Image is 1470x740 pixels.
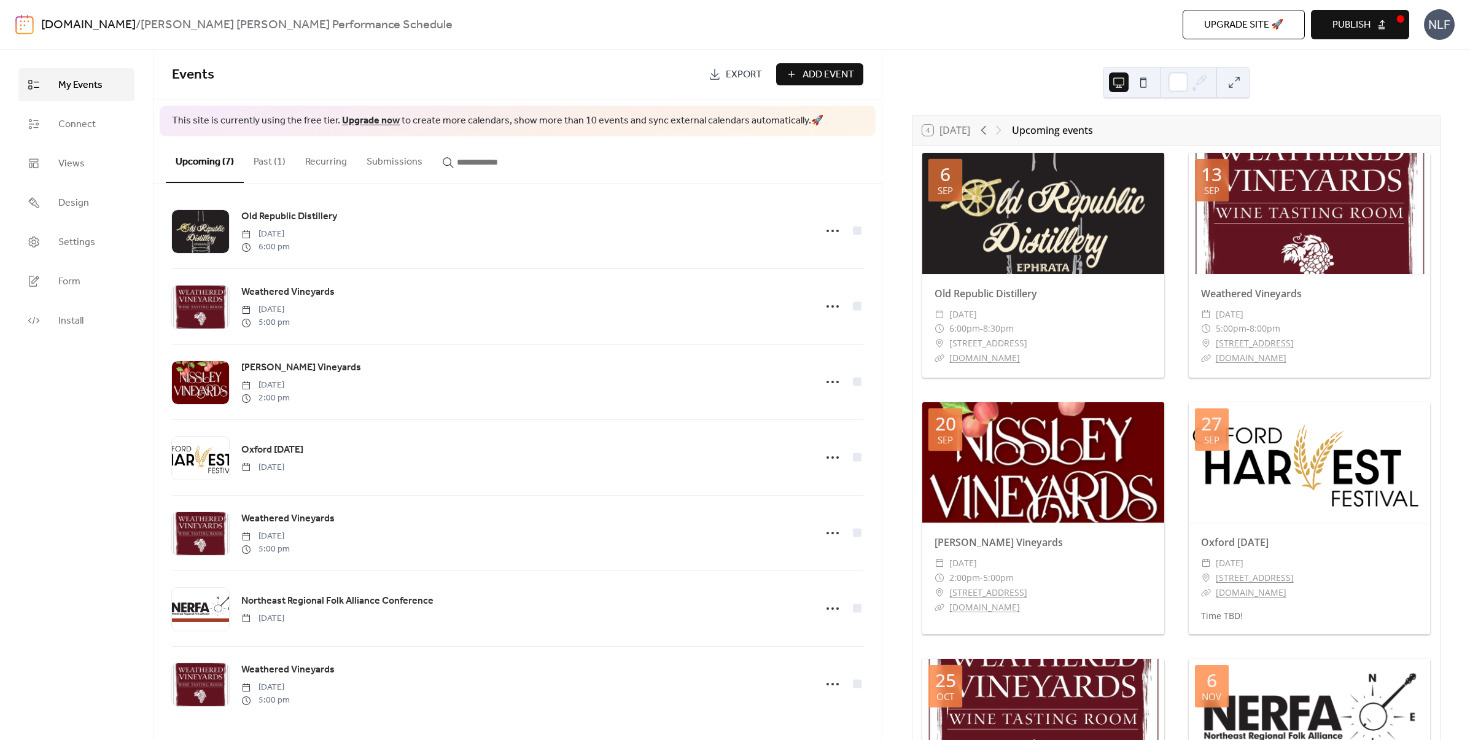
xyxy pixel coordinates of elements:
div: Nov [1202,692,1221,701]
span: Connect [58,117,96,132]
span: - [980,321,983,336]
div: 6 [940,165,951,184]
button: Publish [1311,10,1409,39]
a: Northeast Regional Folk Alliance Conference [241,593,434,609]
a: [DOMAIN_NAME] [1216,586,1286,598]
span: - [1246,321,1250,336]
span: Old Republic Distillery [241,209,337,224]
span: 2:00 pm [241,392,290,405]
div: ​ [1201,321,1211,336]
span: 8:00pm [1250,321,1280,336]
span: Upgrade site 🚀 [1204,18,1283,33]
div: Oct [936,692,954,701]
a: [DOMAIN_NAME] [949,601,1020,613]
span: Weathered Vineyards [241,512,335,526]
button: Submissions [357,136,432,182]
span: [DATE] [1216,307,1243,322]
button: Upgrade site 🚀 [1183,10,1305,39]
span: [DATE] [949,556,977,571]
a: Design [18,186,134,219]
a: Install [18,304,134,337]
span: [DATE] [241,461,284,474]
span: Views [58,157,85,171]
a: [STREET_ADDRESS] [1216,571,1294,585]
a: Upgrade now [342,111,400,130]
div: 27 [1201,415,1222,433]
div: ​ [935,600,944,615]
span: Events [172,61,214,88]
a: [PERSON_NAME] Vineyards [241,360,361,376]
a: Views [18,147,134,180]
div: ​ [935,556,944,571]
a: Weathered Vineyards [1201,287,1302,300]
a: Oxford [DATE] [1201,536,1269,549]
a: Form [18,265,134,298]
span: Weathered Vineyards [241,663,335,677]
img: logo [15,15,34,34]
span: My Events [58,78,103,93]
button: Upcoming (7) [166,136,244,183]
a: Oxford [DATE] [241,442,303,458]
span: 6:00pm [949,321,980,336]
a: [DOMAIN_NAME] [41,14,136,37]
div: ​ [1201,351,1211,365]
div: Sep [1204,435,1219,445]
div: ​ [1201,556,1211,571]
div: Sep [938,186,953,195]
b: / [136,14,141,37]
a: Old Republic Distillery [241,209,337,225]
div: 25 [935,671,956,690]
span: [DATE] [949,307,977,322]
span: [DATE] [1216,556,1243,571]
a: Connect [18,107,134,141]
b: [PERSON_NAME] [PERSON_NAME] Performance Schedule [141,14,453,37]
span: 5:00pm [1216,321,1246,336]
div: ​ [1201,307,1211,322]
span: 5:00 pm [241,694,290,707]
div: Sep [1204,186,1219,195]
div: NLF [1424,9,1455,40]
button: Add Event [776,63,863,85]
button: Recurring [295,136,357,182]
span: [DATE] [241,379,290,392]
span: 6:00 pm [241,241,290,254]
div: ​ [1201,571,1211,585]
span: Install [58,314,84,329]
span: 8:30pm [983,321,1014,336]
span: Add Event [803,68,854,82]
a: [STREET_ADDRESS] [1216,336,1294,351]
a: [DOMAIN_NAME] [949,352,1020,364]
span: Publish [1332,18,1371,33]
div: 20 [935,415,956,433]
span: - [980,571,983,585]
a: Weathered Vineyards [241,511,335,527]
span: Design [58,196,89,211]
span: [PERSON_NAME] Vineyards [241,360,361,375]
div: Upcoming events [1012,123,1093,138]
div: Sep [938,435,953,445]
div: 13 [1201,165,1222,184]
span: This site is currently using the free tier. to create more calendars, show more than 10 events an... [172,114,823,128]
a: Export [699,63,771,85]
span: Export [726,68,762,82]
a: Settings [18,225,134,259]
span: Weathered Vineyards [241,285,335,300]
div: ​ [935,307,944,322]
span: 5:00 pm [241,543,290,556]
div: ​ [935,571,944,585]
a: My Events [18,68,134,101]
div: ​ [935,336,944,351]
span: [DATE] [241,228,290,241]
span: Settings [58,235,95,250]
span: 2:00pm [949,571,980,585]
div: ​ [1201,336,1211,351]
a: [PERSON_NAME] Vineyards [935,536,1063,549]
a: [DOMAIN_NAME] [1216,352,1286,364]
div: ​ [935,585,944,600]
span: [STREET_ADDRESS] [949,336,1027,351]
span: [DATE] [241,303,290,316]
div: ​ [1201,585,1211,600]
a: Weathered Vineyards [241,662,335,678]
span: 5:00pm [983,571,1014,585]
